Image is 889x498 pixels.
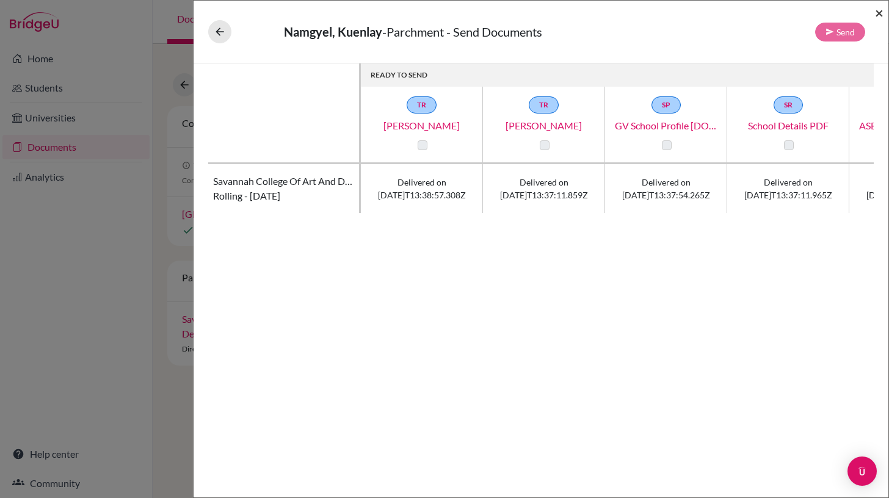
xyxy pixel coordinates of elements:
[847,457,877,486] div: Open Intercom Messenger
[361,118,483,133] a: [PERSON_NAME]
[744,176,832,201] span: Delivered on [DATE]T13:37:11.965Z
[407,96,437,114] a: TR
[815,23,865,41] button: Send
[500,176,588,201] span: Delivered on [DATE]T13:37:11.859Z
[605,118,727,133] a: GV School Profile [DOMAIN_NAME]_wide
[378,176,466,201] span: Delivered on [DATE]T13:38:57.308Z
[213,174,354,189] span: Savannah College of Art and Design
[483,118,605,133] a: [PERSON_NAME]
[651,96,681,114] a: SP
[284,24,382,39] strong: Namgyel, Kuenlay
[213,189,280,203] span: Rolling - [DATE]
[382,24,542,39] span: - Parchment - Send Documents
[622,176,710,201] span: Delivered on [DATE]T13:37:54.265Z
[774,96,803,114] a: SR
[875,4,884,21] span: ×
[875,5,884,20] button: Close
[529,96,559,114] a: TR
[727,118,849,133] a: School Details PDF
